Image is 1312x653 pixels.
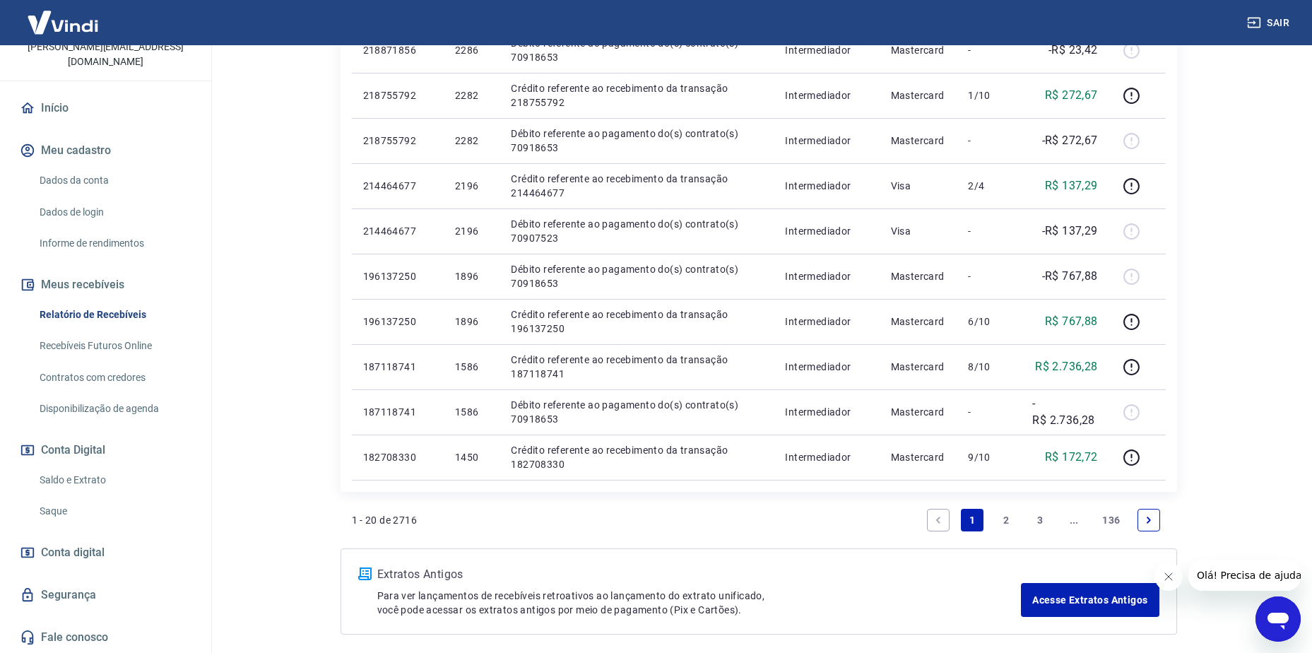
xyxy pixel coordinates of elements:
[455,405,488,419] p: 1586
[968,314,1010,329] p: 6/10
[1137,509,1160,531] a: Next page
[17,537,194,568] a: Conta digital
[785,405,868,419] p: Intermediador
[511,81,762,110] p: Crédito referente ao recebimento da transação 218755792
[1045,449,1098,466] p: R$ 172,72
[1045,177,1098,194] p: R$ 137,29
[34,466,194,495] a: Saldo e Extrato
[17,622,194,653] a: Fale conosco
[363,43,432,57] p: 218871856
[1042,268,1098,285] p: -R$ 767,88
[8,10,119,21] span: Olá! Precisa de ajuda?
[891,405,946,419] p: Mastercard
[785,88,868,102] p: Intermediador
[968,179,1010,193] p: 2/4
[785,179,868,193] p: Intermediador
[17,269,194,300] button: Meus recebíveis
[785,269,868,283] p: Intermediador
[34,331,194,360] a: Recebíveis Futuros Online
[1255,596,1301,642] iframe: Botão para abrir a janela de mensagens
[968,269,1010,283] p: -
[1244,10,1295,36] button: Sair
[455,269,488,283] p: 1896
[363,88,432,102] p: 218755792
[1042,223,1098,240] p: -R$ 137,29
[891,450,946,464] p: Mastercard
[968,43,1010,57] p: -
[891,314,946,329] p: Mastercard
[785,134,868,148] p: Intermediador
[511,262,762,290] p: Débito referente ao pagamento do(s) contrato(s) 70918653
[455,134,488,148] p: 2282
[34,394,194,423] a: Disponibilização de agenda
[377,566,1022,583] p: Extratos Antigos
[1048,42,1098,59] p: -R$ 23,42
[34,198,194,227] a: Dados de login
[1045,313,1098,330] p: R$ 767,88
[363,314,432,329] p: 196137250
[511,307,762,336] p: Crédito referente ao recebimento da transação 196137250
[34,229,194,258] a: Informe de rendimentos
[511,172,762,200] p: Crédito referente ao recebimento da transação 214464677
[377,589,1022,617] p: Para ver lançamentos de recebíveis retroativos ao lançamento do extrato unificado, você pode aces...
[511,127,762,155] p: Débito referente ao pagamento do(s) contrato(s) 70918653
[995,509,1017,531] a: Page 2
[363,360,432,374] p: 187118741
[1032,395,1097,429] p: -R$ 2.736,28
[785,314,868,329] p: Intermediador
[363,224,432,238] p: 214464677
[891,43,946,57] p: Mastercard
[785,360,868,374] p: Intermediador
[34,363,194,392] a: Contratos com credores
[363,179,432,193] p: 214464677
[891,224,946,238] p: Visa
[968,134,1010,148] p: -
[968,224,1010,238] p: -
[455,224,488,238] p: 2196
[891,360,946,374] p: Mastercard
[455,179,488,193] p: 2196
[785,224,868,238] p: Intermediador
[968,360,1010,374] p: 8/10
[891,134,946,148] p: Mastercard
[511,398,762,426] p: Débito referente ao pagamento do(s) contrato(s) 70918653
[455,450,488,464] p: 1450
[511,217,762,245] p: Débito referente ao pagamento do(s) contrato(s) 70907523
[17,1,109,44] img: Vindi
[1097,509,1125,531] a: Page 136
[1063,509,1085,531] a: Jump forward
[34,300,194,329] a: Relatório de Recebíveis
[1188,560,1301,591] iframe: Mensagem da empresa
[1154,563,1183,591] iframe: Fechar mensagem
[785,43,868,57] p: Intermediador
[363,269,432,283] p: 196137250
[968,88,1010,102] p: 1/10
[34,497,194,526] a: Saque
[891,88,946,102] p: Mastercard
[363,134,432,148] p: 218755792
[927,509,950,531] a: Previous page
[1042,132,1098,149] p: -R$ 272,67
[455,88,488,102] p: 2282
[34,166,194,195] a: Dados da conta
[891,179,946,193] p: Visa
[785,450,868,464] p: Intermediador
[1045,87,1098,104] p: R$ 272,67
[455,314,488,329] p: 1896
[1021,583,1159,617] a: Acesse Extratos Antigos
[352,513,418,527] p: 1 - 20 de 2716
[511,353,762,381] p: Crédito referente ao recebimento da transação 187118741
[455,43,488,57] p: 2286
[511,36,762,64] p: Débito referente ao pagamento do(s) contrato(s) 70918653
[968,405,1010,419] p: -
[358,567,372,580] img: ícone
[363,450,432,464] p: 182708330
[17,93,194,124] a: Início
[17,135,194,166] button: Meu cadastro
[1035,358,1097,375] p: R$ 2.736,28
[41,543,105,563] span: Conta digital
[961,509,983,531] a: Page 1 is your current page
[1029,509,1051,531] a: Page 3
[11,40,200,69] p: [PERSON_NAME][EMAIL_ADDRESS][DOMAIN_NAME]
[891,269,946,283] p: Mastercard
